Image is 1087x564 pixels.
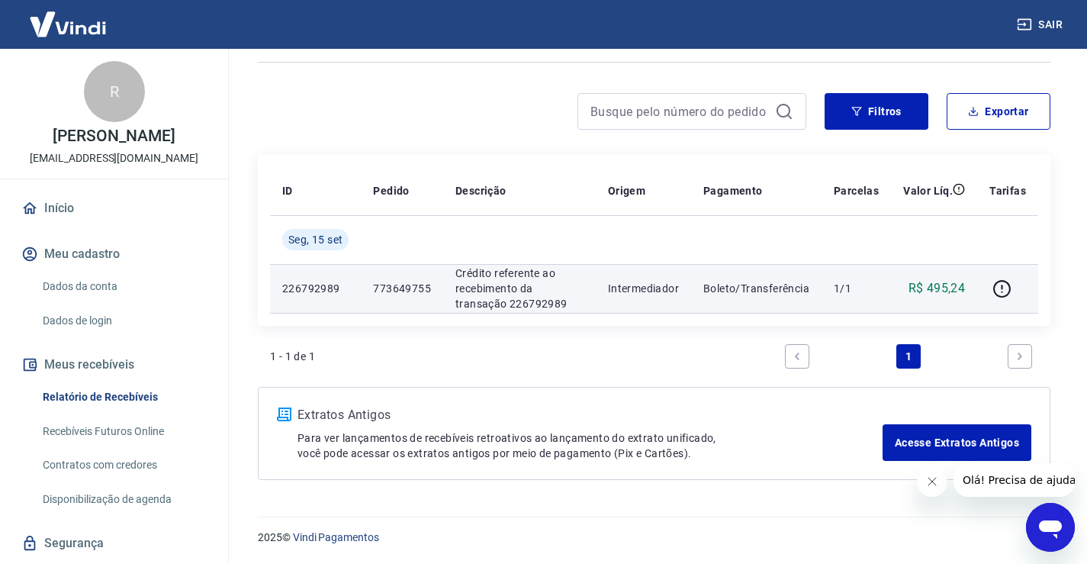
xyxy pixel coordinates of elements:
[277,408,291,421] img: ícone
[954,463,1075,497] iframe: Mensagem da empresa
[903,183,953,198] p: Valor Líq.
[785,344,809,369] a: Previous page
[1008,344,1032,369] a: Next page
[18,348,210,382] button: Meus recebíveis
[455,266,584,311] p: Crédito referente ao recebimento da transação 226792989
[293,531,379,543] a: Vindi Pagamentos
[288,232,343,247] span: Seg, 15 set
[37,450,210,481] a: Contratos com credores
[455,183,507,198] p: Descrição
[18,237,210,271] button: Meu cadastro
[608,281,679,296] p: Intermediador
[883,424,1031,461] a: Acesse Extratos Antigos
[282,281,349,296] p: 226792989
[825,93,928,130] button: Filtros
[834,281,879,296] p: 1/1
[37,416,210,447] a: Recebíveis Futuros Online
[1026,503,1075,552] iframe: Botão para abrir a janela de mensagens
[18,527,210,560] a: Segurança
[84,61,145,122] div: R
[18,1,117,47] img: Vindi
[30,150,198,166] p: [EMAIL_ADDRESS][DOMAIN_NAME]
[703,183,763,198] p: Pagamento
[297,406,883,424] p: Extratos Antigos
[1014,11,1069,39] button: Sair
[909,279,966,298] p: R$ 495,24
[37,382,210,413] a: Relatório de Recebíveis
[9,11,128,23] span: Olá! Precisa de ajuda?
[834,183,879,198] p: Parcelas
[989,183,1026,198] p: Tarifas
[373,281,431,296] p: 773649755
[896,344,921,369] a: Page 1 is your current page
[37,484,210,515] a: Disponibilização de agenda
[18,192,210,225] a: Início
[37,305,210,337] a: Dados de login
[373,183,409,198] p: Pedido
[608,183,645,198] p: Origem
[270,349,315,364] p: 1 - 1 de 1
[779,338,1038,375] ul: Pagination
[703,281,809,296] p: Boleto/Transferência
[917,466,947,497] iframe: Fechar mensagem
[282,183,293,198] p: ID
[590,100,769,123] input: Busque pelo número do pedido
[53,128,175,144] p: [PERSON_NAME]
[37,271,210,302] a: Dados da conta
[297,430,883,461] p: Para ver lançamentos de recebíveis retroativos ao lançamento do extrato unificado, você pode aces...
[947,93,1050,130] button: Exportar
[258,530,1050,546] p: 2025 ©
